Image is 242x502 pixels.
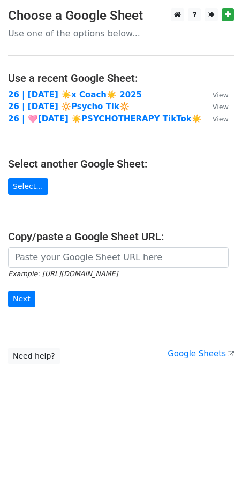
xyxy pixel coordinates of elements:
h4: Copy/paste a Google Sheet URL: [8,230,234,243]
a: View [202,102,229,111]
a: Need help? [8,348,60,364]
h4: Select another Google Sheet: [8,157,234,170]
small: View [213,115,229,123]
h3: Choose a Google Sheet [8,8,234,24]
a: Google Sheets [168,349,234,359]
small: Example: [URL][DOMAIN_NAME] [8,270,118,278]
iframe: Chat Widget [188,451,242,502]
a: 26 | [DATE] 🔆Psycho Tik🔆 [8,102,130,111]
a: 26 | 🩷[DATE] ☀️PSYCHOTHERAPY TikTok☀️ [8,114,202,124]
h4: Use a recent Google Sheet: [8,72,234,85]
small: View [213,103,229,111]
a: View [202,90,229,100]
small: View [213,91,229,99]
input: Paste your Google Sheet URL here [8,247,229,268]
input: Next [8,291,35,307]
p: Use one of the options below... [8,28,234,39]
a: View [202,114,229,124]
a: Select... [8,178,48,195]
a: 26 | [DATE] ☀️x Coach☀️ 2025 [8,90,142,100]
